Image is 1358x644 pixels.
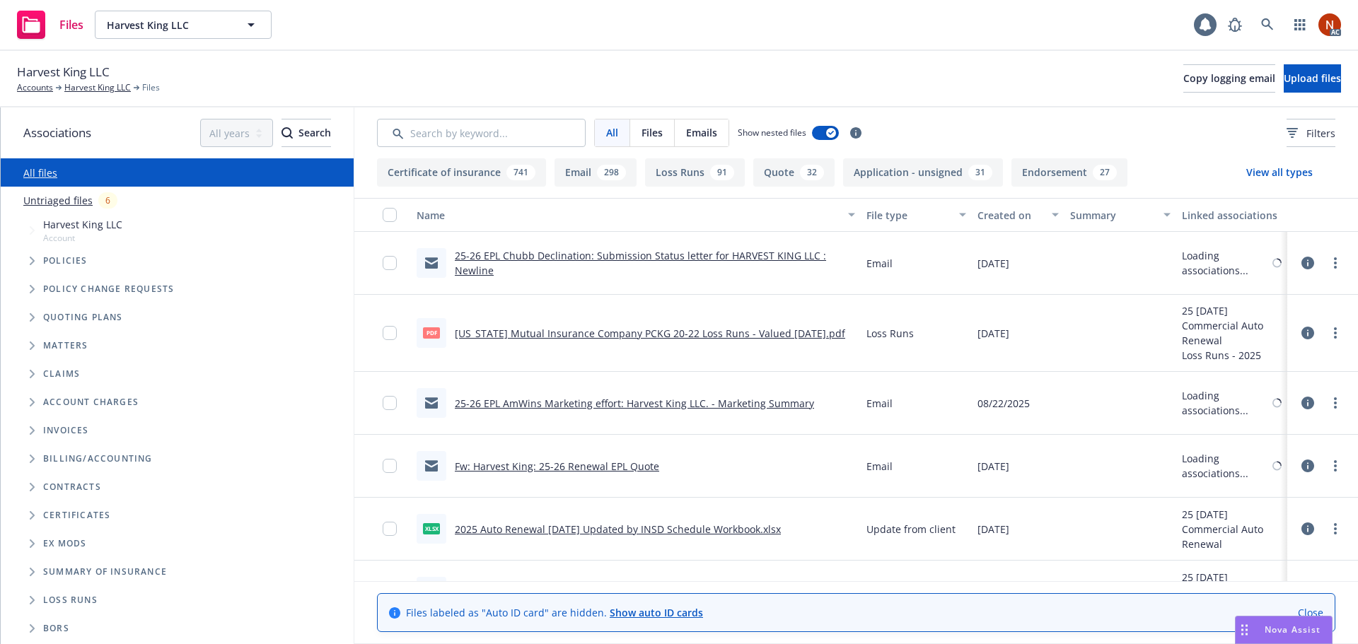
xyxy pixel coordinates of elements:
span: BORs [43,624,69,633]
a: Accounts [17,81,53,94]
button: Application - unsigned [843,158,1003,187]
span: xlsx [423,523,440,534]
span: Associations [23,124,91,142]
span: Loss Runs [43,596,98,604]
span: Loss Runs [866,326,914,341]
button: Harvest King LLC [95,11,272,39]
button: Loss Runs [645,158,745,187]
a: more [1327,520,1344,537]
button: Certificate of insurance [377,158,546,187]
div: Created on [977,208,1043,223]
div: Summary [1070,208,1154,223]
button: Linked associations [1176,198,1287,232]
a: Fw: Harvest King: 25-26 Renewal EPL Quote [455,459,659,473]
button: Email [555,158,637,187]
span: Files [142,81,160,94]
button: Summary [1064,198,1176,232]
button: Filters [1287,119,1335,147]
div: 298 [597,165,626,180]
div: 27 [1093,165,1117,180]
a: more [1327,254,1344,271]
span: Files [642,125,663,140]
div: Loss Runs - 2025 [1182,348,1282,363]
a: Close [1298,605,1323,620]
div: 25 [DATE] Commercial Auto Renewal [1182,303,1282,348]
a: Show auto ID cards [610,606,703,619]
span: Ex Mods [43,539,86,548]
span: Harvest King LLC [43,217,122,232]
div: 32 [800,165,824,180]
span: All [606,125,618,140]
a: 25-26 EPL AmWins Marketing effort: Harvest King LLC. - Marketing Summary [455,397,814,410]
a: more [1327,457,1344,474]
button: Created on [972,198,1064,232]
a: Untriaged files [23,193,93,208]
div: Search [282,119,331,146]
button: Quote [753,158,835,187]
div: Loading associations... [1182,451,1270,481]
div: Name [417,208,840,223]
button: Name [411,198,861,232]
a: Report a Bug [1221,11,1249,39]
span: Email [866,396,893,411]
span: Claims [43,370,80,378]
span: Nova Assist [1265,623,1321,636]
div: 741 [506,165,535,180]
img: photo [1318,13,1341,36]
span: [DATE] [977,522,1009,537]
span: Emails [686,125,717,140]
div: Loading associations... [1182,248,1270,278]
span: Account [43,232,122,244]
span: [DATE] [977,459,1009,474]
div: 31 [968,165,992,180]
a: [US_STATE] Mutual Insurance Company PCKG 20-22 Loss Runs - Valued [DATE].pdf [455,327,845,340]
input: Toggle Row Selected [383,256,397,270]
a: Harvest King LLC [64,81,131,94]
span: Billing/Accounting [43,455,153,463]
span: Harvest King LLC [17,63,110,81]
button: Nova Assist [1235,616,1333,644]
span: Copy logging email [1183,71,1275,85]
span: Show nested files [738,127,806,139]
a: 25-26 EPL Chubb Declination: Submission Status letter for HARVEST KING LLC : Newline [455,249,826,277]
button: File type [861,198,972,232]
input: Toggle Row Selected [383,459,397,473]
a: Files [11,5,89,45]
a: All files [23,166,57,180]
div: 25 [DATE] Commercial Auto Renewal [1182,570,1282,614]
div: Drag to move [1236,616,1253,643]
span: Certificates [43,511,110,520]
span: Harvest King LLC [107,18,229,33]
span: Summary of insurance [43,568,167,576]
span: Quoting plans [43,313,123,322]
span: Invoices [43,426,89,435]
a: Switch app [1286,11,1314,39]
input: Toggle Row Selected [383,326,397,340]
button: SearchSearch [282,119,331,147]
svg: Search [282,127,293,139]
div: Linked associations [1182,208,1282,223]
span: Files labeled as "Auto ID card" are hidden. [406,605,703,620]
span: pdf [423,327,440,338]
input: Select all [383,208,397,222]
div: 25 [DATE] Commercial Auto Renewal [1182,507,1282,551]
div: 6 [98,192,117,209]
span: Filters [1306,126,1335,141]
div: File type [866,208,951,223]
span: 08/22/2025 [977,396,1030,411]
span: [DATE] [977,326,1009,341]
span: Email [866,459,893,474]
button: Endorsement [1011,158,1127,187]
span: Email [866,256,893,271]
a: 2025 Auto Renewal [DATE] Updated by INSD Schedule Workbook.xlsx [455,522,781,536]
input: Toggle Row Selected [383,396,397,410]
span: Update from client [866,522,956,537]
div: Loading associations... [1182,388,1270,418]
span: Filters [1287,126,1335,141]
a: more [1327,324,1344,341]
button: Copy logging email [1183,64,1275,93]
button: View all types [1224,158,1335,187]
span: Matters [43,341,88,350]
span: Contracts [43,483,101,491]
a: Search [1253,11,1282,39]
